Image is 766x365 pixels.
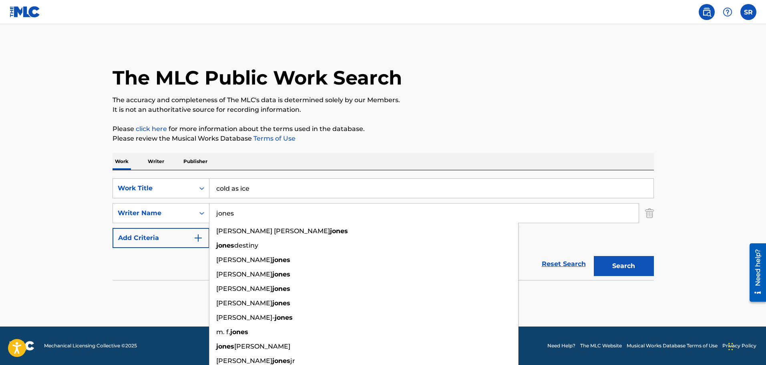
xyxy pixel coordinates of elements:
span: m. f. [216,328,230,336]
p: Please review the Musical Works Database [113,134,654,143]
a: click here [136,125,167,133]
span: [PERSON_NAME] [216,299,272,307]
strong: jones [216,242,234,249]
span: [PERSON_NAME]- [216,314,275,321]
a: Musical Works Database Terms of Use [627,342,718,349]
span: destiny [234,242,258,249]
span: [PERSON_NAME] [216,270,272,278]
a: Terms of Use [252,135,296,142]
a: Reset Search [538,255,590,273]
img: Delete Criterion [645,203,654,223]
strong: jones [272,285,290,292]
div: Writer Name [118,208,190,218]
strong: jones [272,299,290,307]
p: It is not an authoritative source for recording information. [113,105,654,115]
img: MLC Logo [10,6,40,18]
span: [PERSON_NAME] [216,285,272,292]
h1: The MLC Public Work Search [113,66,402,90]
div: Drag [728,335,733,359]
img: help [723,7,732,17]
div: User Menu [740,4,756,20]
span: [PERSON_NAME] [PERSON_NAME] [216,227,330,235]
p: Writer [145,153,167,170]
img: 9d2ae6d4665cec9f34b9.svg [193,233,203,243]
p: Please for more information about the terms used in the database. [113,124,654,134]
strong: jones [272,357,290,365]
iframe: Chat Widget [726,327,766,365]
a: The MLC Website [580,342,622,349]
span: [PERSON_NAME] [234,343,290,350]
a: Need Help? [547,342,575,349]
strong: jones [275,314,293,321]
p: Work [113,153,131,170]
form: Search Form [113,178,654,280]
strong: jones [272,270,290,278]
div: Help [720,4,736,20]
strong: jones [330,227,348,235]
strong: jones [272,256,290,264]
iframe: Resource Center [744,240,766,305]
span: [PERSON_NAME] [216,256,272,264]
span: jr [290,357,295,365]
div: Work Title [118,184,190,193]
p: Publisher [181,153,210,170]
p: The accuracy and completeness of The MLC's data is determined solely by our Members. [113,95,654,105]
a: Public Search [699,4,715,20]
img: search [702,7,712,17]
strong: jones [230,328,248,336]
span: [PERSON_NAME] [216,357,272,365]
span: Mechanical Licensing Collective © 2025 [44,342,137,349]
button: Search [594,256,654,276]
strong: jones [216,343,234,350]
a: Privacy Policy [722,342,756,349]
img: logo [10,341,34,351]
button: Add Criteria [113,228,209,248]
